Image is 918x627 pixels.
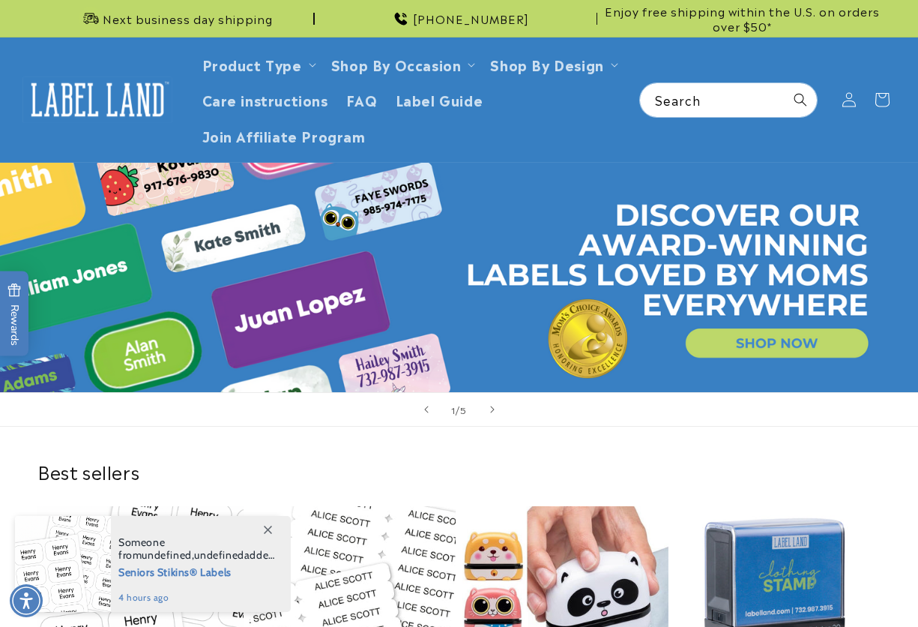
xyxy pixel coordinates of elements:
[396,91,483,108] span: Label Guide
[322,46,482,82] summary: Shop By Occasion
[603,4,881,33] span: Enjoy free shipping within the U.S. on orders over $50*
[490,54,603,74] a: Shop By Design
[451,402,456,417] span: 1
[387,82,492,117] a: Label Guide
[142,548,191,562] span: undefined
[37,460,881,483] h2: Best sellers
[413,11,529,26] span: [PHONE_NUMBER]
[194,548,244,562] span: undefined
[118,536,275,562] span: Someone from , added this product to their cart.
[410,393,443,426] button: Previous slide
[118,591,275,604] span: 4 hours ago
[193,82,337,117] a: Care instructions
[346,91,378,108] span: FAQ
[784,83,817,116] button: Search
[22,76,172,123] img: Label Land
[202,54,302,74] a: Product Type
[202,91,328,108] span: Care instructions
[603,556,903,612] iframe: Gorgias Floating Chat
[118,562,275,580] span: Seniors Stikins® Labels
[10,584,43,617] div: Accessibility Menu
[202,127,366,144] span: Join Affiliate Program
[460,402,467,417] span: 5
[337,82,387,117] a: FAQ
[17,70,178,128] a: Label Land
[193,46,322,82] summary: Product Type
[476,393,509,426] button: Next slide
[456,402,460,417] span: /
[481,46,623,82] summary: Shop By Design
[103,11,273,26] span: Next business day shipping
[331,55,462,73] span: Shop By Occasion
[193,118,375,153] a: Join Affiliate Program
[7,283,22,346] span: Rewards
